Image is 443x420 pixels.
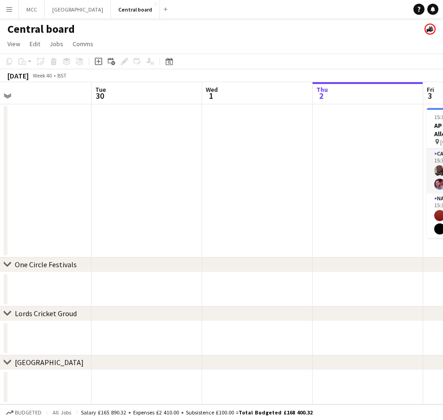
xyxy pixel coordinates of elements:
[57,72,67,79] div: BST
[5,408,43,418] button: Budgeted
[204,90,218,101] span: 1
[95,85,106,94] span: Tue
[425,90,434,101] span: 3
[111,0,160,18] button: Central board
[15,309,77,318] div: Lords Cricket Groud
[73,40,93,48] span: Comms
[30,40,40,48] span: Edit
[239,409,313,416] span: Total Budgeted £168 400.32
[69,38,97,50] a: Comms
[31,72,54,79] span: Week 40
[15,358,84,367] div: [GEOGRAPHIC_DATA]
[26,38,44,50] a: Edit
[94,90,106,101] span: 30
[206,85,218,94] span: Wed
[51,409,73,416] span: All jobs
[81,409,313,416] div: Salary £165 890.32 + Expenses £2 410.00 + Subsistence £100.00 =
[7,40,20,48] span: View
[19,0,45,18] button: MCC
[49,40,63,48] span: Jobs
[4,38,24,50] a: View
[15,260,77,269] div: One Circle Festivals
[427,85,434,94] span: Fri
[425,24,436,35] app-user-avatar: Henrietta Hovanyecz
[15,409,42,416] span: Budgeted
[7,71,29,80] div: [DATE]
[7,22,75,36] h1: Central board
[316,85,328,94] span: Thu
[315,90,328,101] span: 2
[46,38,67,50] a: Jobs
[45,0,111,18] button: [GEOGRAPHIC_DATA]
